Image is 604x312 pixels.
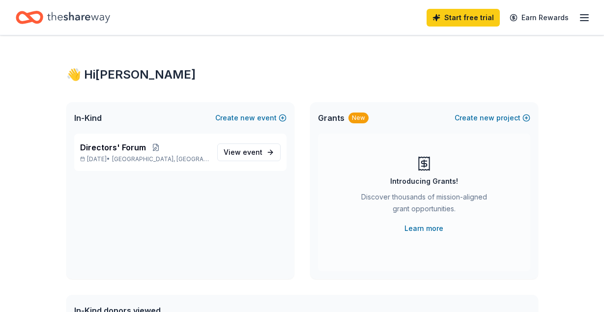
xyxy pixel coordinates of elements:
[80,155,209,163] p: [DATE] •
[455,112,530,124] button: Createnewproject
[348,113,369,123] div: New
[215,112,287,124] button: Createnewevent
[480,112,494,124] span: new
[74,112,102,124] span: In-Kind
[217,143,281,161] a: View event
[504,9,575,27] a: Earn Rewards
[427,9,500,27] a: Start free trial
[357,191,491,219] div: Discover thousands of mission-aligned grant opportunities.
[80,142,146,153] span: Directors' Forum
[224,146,262,158] span: View
[240,112,255,124] span: new
[390,175,458,187] div: Introducing Grants!
[66,67,538,83] div: 👋 Hi [PERSON_NAME]
[318,112,345,124] span: Grants
[112,155,209,163] span: [GEOGRAPHIC_DATA], [GEOGRAPHIC_DATA]
[404,223,443,234] a: Learn more
[243,148,262,156] span: event
[16,6,110,29] a: Home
